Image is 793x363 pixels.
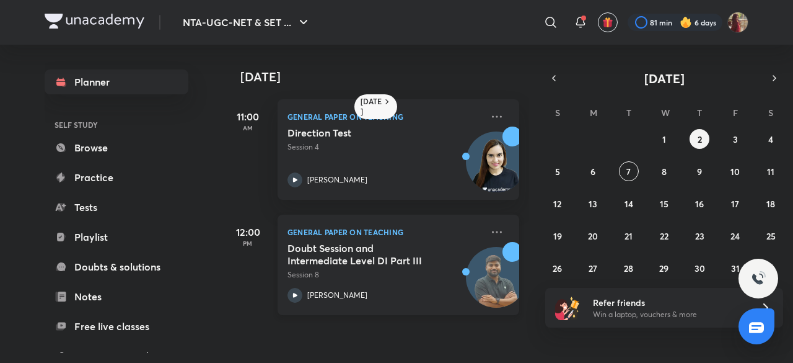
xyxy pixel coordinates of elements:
a: Doubts & solutions [45,254,188,279]
abbr: October 3, 2025 [733,133,738,145]
abbr: Wednesday [661,107,670,119]
button: October 19, 2025 [548,226,567,246]
a: Planner [45,69,188,94]
img: referral [555,295,580,320]
button: October 21, 2025 [619,226,639,246]
a: Notes [45,284,188,309]
button: October 5, 2025 [548,161,567,181]
abbr: October 9, 2025 [697,166,702,177]
button: October 13, 2025 [583,194,603,213]
abbr: October 20, 2025 [588,230,598,242]
button: October 29, 2025 [654,258,674,278]
abbr: October 4, 2025 [768,133,773,145]
abbr: October 2, 2025 [698,133,702,145]
abbr: October 14, 2025 [624,198,633,210]
button: October 10, 2025 [725,161,745,181]
button: October 11, 2025 [761,161,781,181]
abbr: Tuesday [626,107,631,119]
a: Free live classes [45,314,188,339]
abbr: October 5, 2025 [555,166,560,177]
abbr: October 10, 2025 [730,166,740,177]
abbr: October 6, 2025 [590,166,595,177]
abbr: October 1, 2025 [662,133,666,145]
abbr: October 16, 2025 [695,198,704,210]
a: Practice [45,165,188,190]
button: October 12, 2025 [548,194,567,213]
abbr: October 24, 2025 [730,230,740,242]
button: avatar [598,12,618,32]
h6: SELF STUDY [45,114,188,135]
p: Win a laptop, vouchers & more [593,309,745,320]
button: October 17, 2025 [725,194,745,213]
p: AM [223,124,273,132]
abbr: October 27, 2025 [589,262,597,274]
abbr: October 7, 2025 [626,166,631,177]
h5: Doubt Session and Intermediate Level DI Part III [287,242,442,267]
abbr: Saturday [768,107,773,119]
h6: Refer friends [593,296,745,309]
abbr: October 8, 2025 [662,166,667,177]
button: NTA-UGC-NET & SET ... [175,10,318,35]
abbr: October 13, 2025 [589,198,597,210]
button: October 20, 2025 [583,226,603,246]
button: October 8, 2025 [654,161,674,181]
abbr: October 30, 2025 [694,262,705,274]
h5: 11:00 [223,109,273,124]
abbr: October 23, 2025 [695,230,704,242]
button: October 7, 2025 [619,161,639,181]
abbr: October 17, 2025 [731,198,739,210]
p: General Paper on Teaching [287,109,482,124]
abbr: Sunday [555,107,560,119]
abbr: October 19, 2025 [553,230,562,242]
button: October 30, 2025 [690,258,709,278]
abbr: October 22, 2025 [660,230,668,242]
abbr: October 31, 2025 [731,262,740,274]
img: Company Logo [45,14,144,29]
abbr: Friday [733,107,738,119]
p: General Paper on Teaching [287,225,482,240]
span: [DATE] [644,70,685,87]
button: October 2, 2025 [690,129,709,149]
button: October 26, 2025 [548,258,567,278]
button: October 27, 2025 [583,258,603,278]
abbr: October 15, 2025 [660,198,668,210]
button: October 23, 2025 [690,226,709,246]
button: October 25, 2025 [761,226,781,246]
h5: 12:00 [223,225,273,240]
abbr: October 18, 2025 [766,198,775,210]
button: October 24, 2025 [725,226,745,246]
a: Company Logo [45,14,144,32]
button: October 4, 2025 [761,129,781,149]
abbr: October 26, 2025 [553,262,562,274]
abbr: October 11, 2025 [767,166,774,177]
button: October 31, 2025 [725,258,745,278]
abbr: October 29, 2025 [659,262,668,274]
h6: [DATE] [361,97,382,117]
p: Session 4 [287,141,482,153]
a: Browse [45,135,188,160]
button: October 9, 2025 [690,161,709,181]
abbr: October 25, 2025 [766,230,776,242]
abbr: October 28, 2025 [624,262,633,274]
img: Avatar [467,254,526,313]
a: Tests [45,195,188,220]
button: October 28, 2025 [619,258,639,278]
button: October 15, 2025 [654,194,674,213]
p: [PERSON_NAME] [307,174,367,186]
img: streak [680,16,692,29]
button: October 18, 2025 [761,194,781,213]
img: Avatar [467,138,526,198]
button: October 14, 2025 [619,194,639,213]
abbr: October 21, 2025 [624,230,633,242]
abbr: Monday [590,107,597,119]
abbr: Thursday [697,107,702,119]
h4: [DATE] [240,69,532,84]
button: October 1, 2025 [654,129,674,149]
p: [PERSON_NAME] [307,290,367,301]
h5: Direction Test [287,127,442,139]
p: Session 8 [287,269,482,280]
abbr: October 12, 2025 [553,198,561,210]
img: Srishti Sharma [727,12,748,33]
img: avatar [602,17,613,28]
button: October 22, 2025 [654,226,674,246]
